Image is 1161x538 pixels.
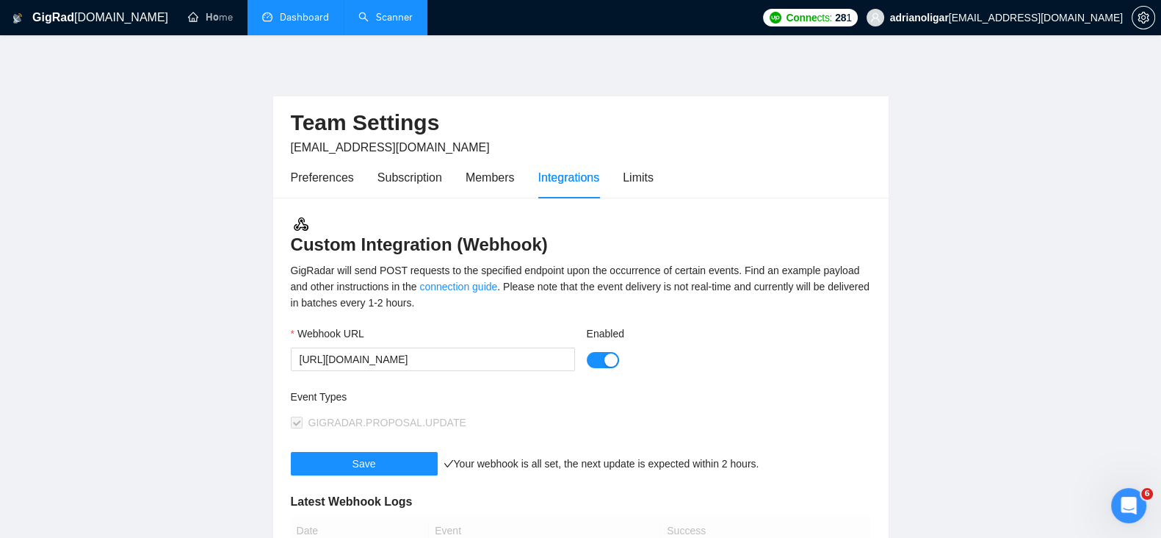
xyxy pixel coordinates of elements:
a: connection guide [419,281,497,293]
a: setting [1132,12,1155,24]
span: setting [1132,12,1154,24]
div: Preferences [291,168,354,187]
div: adrianoligarch@gmail.com says… [12,285,282,441]
button: Gif picker [46,414,58,426]
span: GIGRADAR.PROPOSAL.UPDATE [308,417,466,428]
button: Send a message… [252,408,275,431]
label: Webhook URL [291,326,364,342]
div: AI Assistant from GigRadar 📡 says… [12,212,282,285]
img: Profile image for Nazar [62,8,86,32]
label: Enabled [587,326,624,342]
a: searchScanner [358,11,413,24]
button: Save [291,452,438,476]
img: upwork-logo.png [770,12,781,24]
img: Profile image for Mariia [42,8,65,32]
h3: Custom Integration (Webhook) [291,215,871,257]
input: Webhook URL [291,348,575,371]
iframe: Intercom live chat [1111,488,1146,523]
img: webhook.3a52c8ec.svg [292,215,310,233]
span: [EMAIL_ADDRESS][DOMAIN_NAME] [291,141,490,154]
span: check [444,459,454,469]
p: Back [DATE] [124,18,183,33]
button: Upload attachment [70,414,82,426]
textarea: Message… [12,383,281,408]
b: 28 [835,12,846,24]
div: AI Assistant from GigRadar 📡 • Just now [23,262,206,270]
button: Home [230,6,258,34]
button: Enabled [587,352,619,368]
div: Integrations [538,168,600,187]
div: Sorry it didn't work. You can rephrase your question or talk to our team. [23,43,229,71]
a: dashboardDashboard [262,11,329,24]
div: AI Assistant from GigRadar 📡 says… [12,136,282,212]
span: [EMAIL_ADDRESS][DOMAIN_NAME] [890,12,1123,24]
a: homeHome [188,11,233,24]
span: [DOMAIN_NAME] [32,11,168,24]
h5: Latest Webhook Logs [291,493,871,511]
div: Subscription [377,168,442,187]
div: GigRadar will send POST requests to the specified endpoint upon the occurrence of certain events.... [291,262,871,311]
b: adrianoligar [890,12,949,24]
span: Save [352,456,376,472]
div: AI Assistant from GigRadar 📡 says… [12,34,282,92]
div: Members [466,168,515,187]
b: Conne [786,12,817,24]
img: logo [12,7,23,30]
button: Start recording [93,414,105,426]
span: 6 [1141,488,1153,500]
span: cts: [786,12,832,24]
div: Let's talk to the team [148,92,282,124]
h1: [DOMAIN_NAME] [112,7,209,18]
b: GigRad [32,11,74,24]
div: Sorry it didn't work. You can rephrase your question or talk to our team. [12,34,241,80]
div: The team will get back to you on this. [DOMAIN_NAME] will be back [DATE].AI Assistant from GigRad... [12,212,241,259]
span: 1 [835,12,851,24]
label: Event Types [291,389,347,405]
div: Close [258,6,284,32]
button: go back [10,6,37,34]
div: Let's talk to the team [160,101,270,115]
button: Emoji picker [23,414,35,426]
div: The team will get back to you on this. [DOMAIN_NAME] will be back [DATE]. [23,221,229,250]
div: I'll connect you with someone from our team shortly. Meanwhile, could you share more details abou... [23,145,229,202]
span: user [870,12,880,23]
div: adrianoligarch@gmail.com says… [12,92,282,136]
h2: Team Settings [291,108,871,138]
img: Profile image for Dima [83,8,106,32]
div: Limits [623,168,654,187]
button: setting [1132,6,1155,29]
span: Your webhook is all set, the next update is expected within 2 hours. [444,458,759,470]
div: I'll connect you with someone from our team shortly. Meanwhile, could you share more details abou... [12,136,241,211]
